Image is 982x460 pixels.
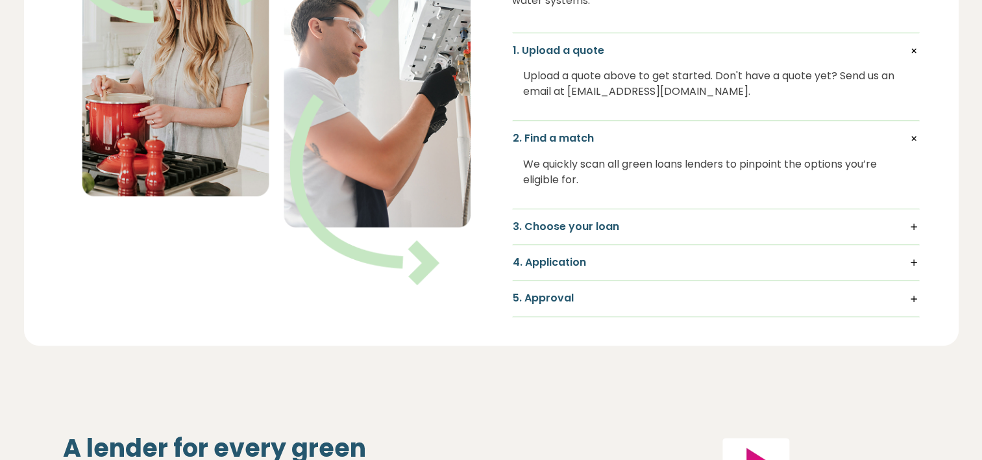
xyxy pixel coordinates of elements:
[513,131,919,146] h5: 2. Find a match
[513,291,919,305] h5: 5. Approval
[513,220,919,234] h5: 3. Choose your loan
[523,58,909,110] div: Upload a quote above to get started. Don't have a quote yet? Send us an email at [EMAIL_ADDRESS][...
[513,255,919,270] h5: 4. Application
[513,44,919,58] h5: 1. Upload a quote
[523,146,909,198] div: We quickly scan all green loans lenders to pinpoint the options you’re eligible for.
